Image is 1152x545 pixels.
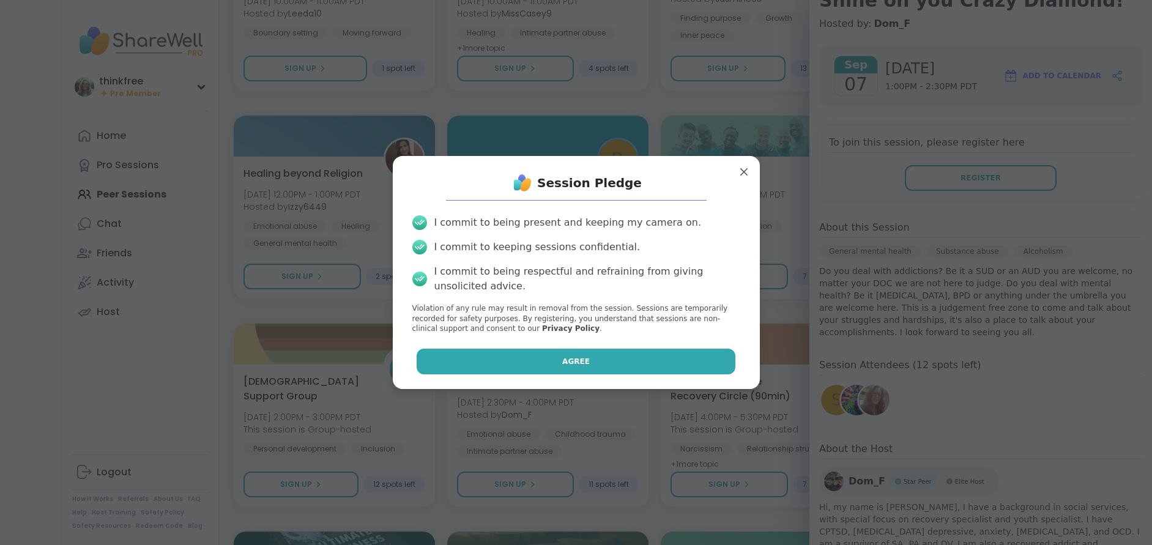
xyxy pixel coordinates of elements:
[434,240,641,254] div: I commit to keeping sessions confidential.
[562,356,590,367] span: Agree
[417,349,735,374] button: Agree
[412,303,740,334] p: Violation of any rule may result in removal from the session. Sessions are temporarily recorded f...
[510,171,535,195] img: ShareWell Logo
[537,174,642,191] h1: Session Pledge
[542,324,600,333] a: Privacy Policy
[434,215,701,230] div: I commit to being present and keeping my camera on.
[434,264,740,294] div: I commit to being respectful and refraining from giving unsolicited advice.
